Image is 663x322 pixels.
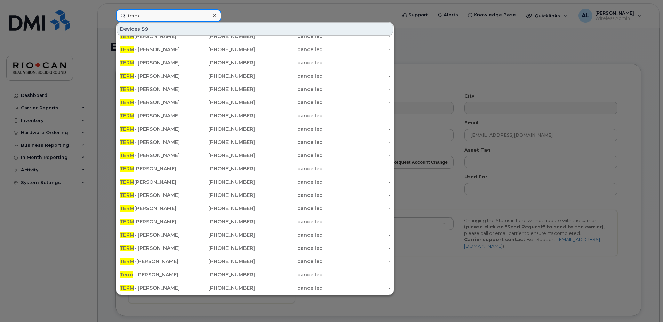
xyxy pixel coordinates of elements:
span: TERM [120,232,134,238]
div: [PHONE_NUMBER] [187,125,255,132]
a: TERM[PERSON_NAME][PHONE_NUMBER]cancelled- [117,162,393,175]
div: - [PERSON_NAME] [120,125,187,132]
div: - [PERSON_NAME] [120,271,187,278]
div: - [323,258,391,265]
a: TERM- [PERSON_NAME][PHONE_NUMBER]cancelled- [117,96,393,109]
div: [PERSON_NAME] [120,33,187,40]
div: [PHONE_NUMBER] [187,192,255,199]
div: [PHONE_NUMBER] [187,178,255,185]
div: [PHONE_NUMBER] [187,245,255,252]
div: cancelled [255,99,323,106]
div: [PHONE_NUMBER] [187,86,255,93]
span: TERM [120,86,134,92]
div: cancelled [255,205,323,212]
div: cancelled [255,192,323,199]
span: TERM [120,192,134,198]
div: - [PERSON_NAME] [120,245,187,252]
div: [PHONE_NUMBER] [187,46,255,53]
div: - [PERSON_NAME] [120,139,187,146]
div: [PHONE_NUMBER] [187,258,255,265]
a: TERM- [PERSON_NAME][PHONE_NUMBER]cancelled- [117,136,393,148]
div: - [323,205,391,212]
div: - [323,178,391,185]
div: - [PERSON_NAME] [120,99,187,106]
div: cancelled [255,72,323,79]
div: - [323,271,391,278]
a: TERM- [PERSON_NAME][PHONE_NUMBER]cancelled- [117,109,393,122]
span: TERM [120,152,134,159]
div: - [323,59,391,66]
div: - [323,33,391,40]
span: TERM [120,113,134,119]
div: cancelled [255,59,323,66]
a: TERM- [PERSON_NAME][PHONE_NUMBER]cancelled- [117,189,393,201]
a: TERM- [PERSON_NAME][PHONE_NUMBER]cancelled- [117,56,393,69]
div: - [PERSON_NAME] [120,86,187,93]
a: TERM[PERSON_NAME][PHONE_NUMBER]cancelled- [117,215,393,228]
div: [PHONE_NUMBER] [187,99,255,106]
div: [PHONE_NUMBER] [187,139,255,146]
div: cancelled [255,218,323,225]
div: [PHONE_NUMBER] [187,284,255,291]
span: TERM [120,166,134,172]
span: TERM [120,139,134,145]
div: cancelled [255,33,323,40]
span: TERM [120,99,134,106]
a: TERM-[PERSON_NAME][PHONE_NUMBER]cancelled- [117,255,393,268]
div: - [PERSON_NAME] [120,59,187,66]
div: - [323,245,391,252]
div: - [323,139,391,146]
span: Term [120,271,133,278]
div: cancelled [255,178,323,185]
span: TERM [120,46,134,53]
a: TERM[PERSON_NAME][PHONE_NUMBER]cancelled- [117,176,393,188]
div: - [323,231,391,238]
div: cancelled [255,112,323,119]
span: TERM [120,285,134,291]
span: TERM [120,245,134,251]
span: TERM [120,205,134,212]
div: - [323,165,391,172]
a: TERM- [PERSON_NAME][PHONE_NUMBER]cancelled- [117,242,393,254]
div: cancelled [255,46,323,53]
div: [PERSON_NAME] [120,218,187,225]
div: [PERSON_NAME] [120,165,187,172]
div: cancelled [255,125,323,132]
div: - [323,86,391,93]
span: TERM [120,219,134,225]
div: cancelled [255,245,323,252]
div: cancelled [255,271,323,278]
div: cancelled [255,139,323,146]
div: cancelled [255,86,323,93]
a: TERM[PERSON_NAME][PHONE_NUMBER]cancelled- [117,30,393,43]
div: [PERSON_NAME] [120,205,187,212]
a: Term- [PERSON_NAME][PHONE_NUMBER]cancelled- [117,268,393,281]
div: - [323,284,391,291]
a: TERM- [PERSON_NAME][PHONE_NUMBER]cancelled- [117,149,393,162]
span: TERM [120,258,134,264]
div: - [323,192,391,199]
span: TERM [120,33,134,39]
div: cancelled [255,165,323,172]
div: [PHONE_NUMBER] [187,59,255,66]
div: cancelled [255,152,323,159]
div: - [323,112,391,119]
span: TERM [120,60,134,66]
div: [PHONE_NUMBER] [187,271,255,278]
div: [PHONE_NUMBER] [187,231,255,238]
div: - [PERSON_NAME] [120,231,187,238]
a: TERM- [PERSON_NAME][PHONE_NUMBER]cancelled- [117,83,393,95]
span: 59 [142,25,149,32]
div: - [PERSON_NAME] [120,192,187,199]
div: - [PERSON_NAME] [120,152,187,159]
div: [PHONE_NUMBER] [187,165,255,172]
div: - [323,218,391,225]
div: -[PERSON_NAME] [120,258,187,265]
div: cancelled [255,284,323,291]
div: - [323,152,391,159]
div: - [323,125,391,132]
a: TERM- [PERSON_NAME][PHONE_NUMBER]cancelled- [117,43,393,56]
div: - [323,99,391,106]
div: - [PERSON_NAME] [120,72,187,79]
span: TERM [120,179,134,185]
